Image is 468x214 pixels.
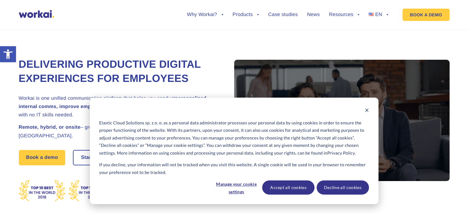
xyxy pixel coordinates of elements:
[19,94,219,119] h2: Workai is one unified communication platform that helps you conduct – with no IT skills needed.
[268,12,298,17] a: Case studies
[99,119,369,157] p: Elastic Cloud Solutions sp. z o. o. as a personal data administrator processes your personal data...
[317,180,369,195] button: Decline all cookies
[19,125,81,130] strong: Remote, hybrid, or onsite
[19,58,219,86] h1: Delivering Productive Digital Experiences for Employees
[375,12,382,17] span: EN
[262,180,314,195] button: Accept all cookies
[402,9,449,21] a: BOOK A DEMO
[74,151,140,165] a: Start free30-daytrial
[19,150,66,165] a: Book a demo
[99,161,369,176] p: If you decline, your information will not be tracked when you visit this website. A single cookie...
[327,149,355,157] a: Privacy Policy
[329,12,359,17] a: Resources
[19,123,219,140] h2: – great digital employee experience happens in [GEOGRAPHIC_DATA].
[187,12,223,17] a: Why Workai?
[213,180,260,195] button: Manage your cookie settings
[233,12,259,17] a: Products
[90,98,378,204] div: Cookie banner
[307,12,320,17] a: News
[234,60,450,181] div: Play video
[365,107,369,115] button: Dismiss cookie banner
